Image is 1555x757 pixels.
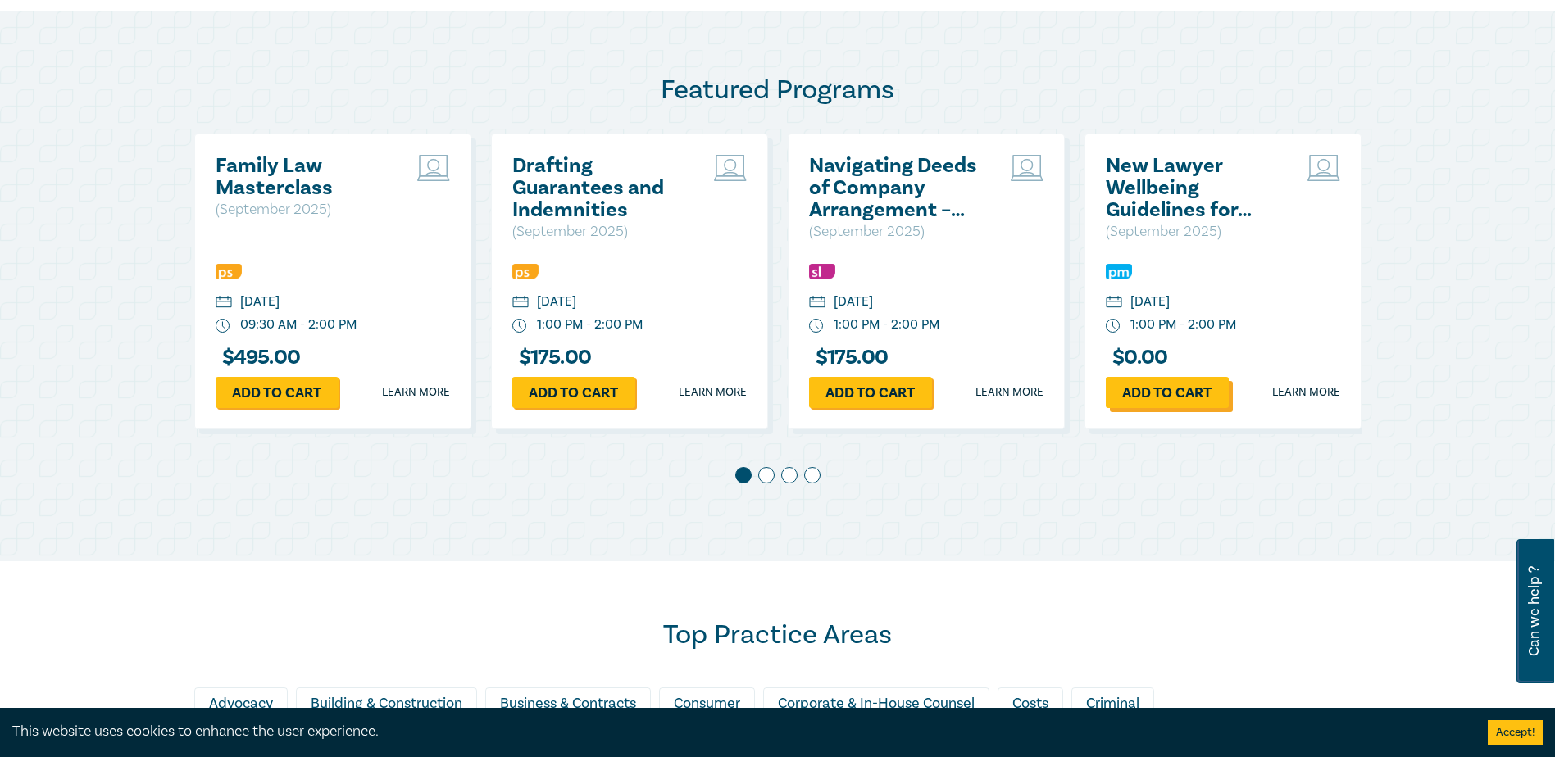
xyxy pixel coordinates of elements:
img: watch [216,319,230,333]
img: calendar [1106,296,1122,311]
img: Live Stream [1011,155,1043,181]
img: watch [1106,319,1121,333]
a: Drafting Guarantees and Indemnities [512,155,689,221]
h2: Featured Programs [194,74,1362,107]
div: Criminal [1071,687,1154,718]
a: Learn more [679,384,747,401]
img: Live Stream [1307,155,1340,181]
div: Advocacy [194,687,288,718]
a: Add to cart [512,377,635,408]
div: 1:00 PM - 2:00 PM [537,315,643,334]
img: Professional Skills [216,264,242,279]
a: Add to cart [1106,377,1229,408]
a: Add to cart [216,377,339,408]
img: watch [512,319,527,333]
button: Accept cookies [1488,720,1543,745]
div: Consumer [659,687,755,718]
div: 09:30 AM - 2:00 PM [240,315,357,334]
img: Professional Skills [512,264,539,279]
img: Live Stream [714,155,747,181]
div: Building & Construction [296,687,477,718]
span: Can we help ? [1526,549,1542,673]
img: watch [809,319,824,333]
p: ( September 2025 ) [1106,221,1282,243]
img: calendar [216,296,232,311]
div: 1:00 PM - 2:00 PM [834,315,939,334]
h3: $ 495.00 [216,347,301,369]
p: ( September 2025 ) [809,221,985,243]
div: This website uses cookies to enhance the user experience. [12,721,1463,742]
div: [DATE] [834,292,873,311]
h2: Top Practice Areas [194,619,1362,651]
div: [DATE] [1130,292,1170,311]
img: calendar [809,296,825,311]
a: New Lawyer Wellbeing Guidelines for Legal Workplaces [1106,155,1282,221]
a: Add to cart [809,377,932,408]
div: [DATE] [537,292,576,311]
p: ( September 2025 ) [216,199,392,220]
img: Live Stream [417,155,450,181]
img: calendar [512,296,529,311]
img: Practice Management & Business Skills [1106,264,1132,279]
a: Navigating Deeds of Company Arrangement – Strategy and Structure [809,155,985,221]
h3: $ 175.00 [512,347,592,369]
a: Learn more [1272,384,1340,401]
a: Family Law Masterclass [216,155,392,199]
img: Substantive Law [809,264,835,279]
p: ( September 2025 ) [512,221,689,243]
h3: $ 0.00 [1106,347,1168,369]
div: Business & Contracts [485,687,651,718]
div: Corporate & In-House Counsel [763,687,989,718]
a: Learn more [975,384,1043,401]
a: Learn more [382,384,450,401]
div: [DATE] [240,292,280,311]
h3: $ 175.00 [809,347,889,369]
div: 1:00 PM - 2:00 PM [1130,315,1236,334]
div: Costs [998,687,1063,718]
